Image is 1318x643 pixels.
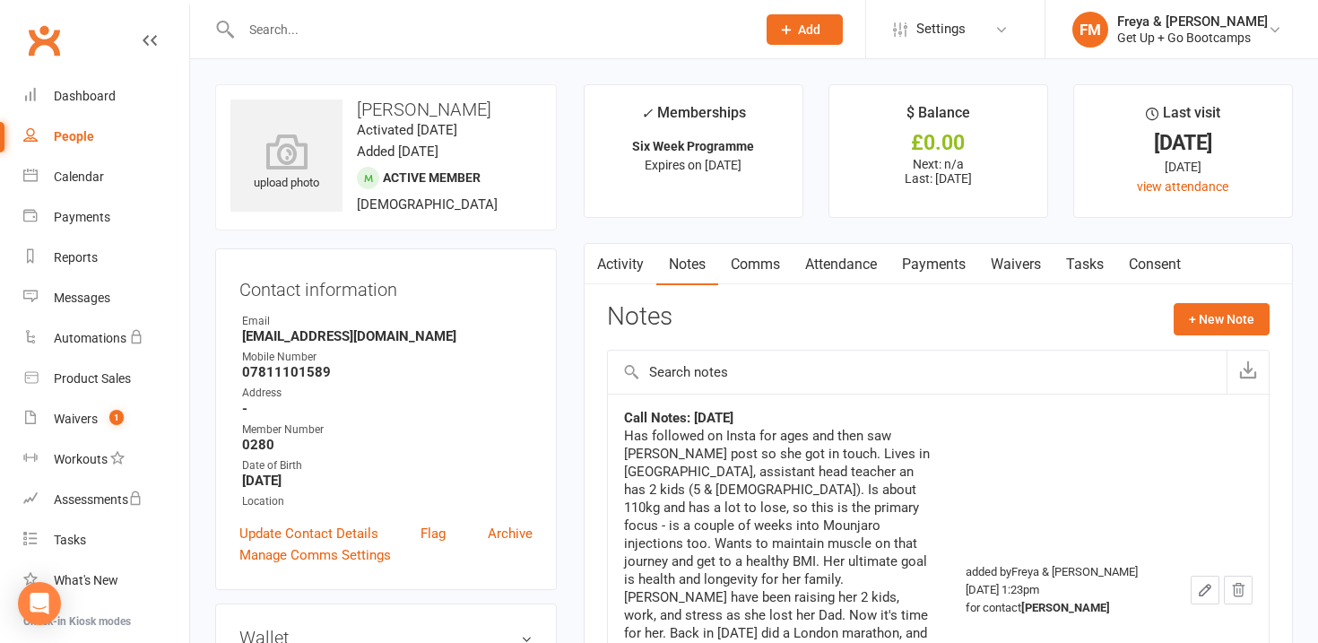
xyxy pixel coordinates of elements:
div: Assessments [54,492,143,507]
div: Product Sales [54,371,131,386]
div: Last visit [1146,101,1220,134]
a: Calendar [23,157,189,197]
div: Memberships [641,101,746,135]
a: Manage Comms Settings [239,544,391,566]
a: Waivers [978,244,1054,285]
div: upload photo [230,134,343,193]
a: Clubworx [22,18,66,63]
button: + New Note [1174,303,1270,335]
a: Activity [585,244,656,285]
h3: Notes [607,303,672,335]
strong: - [242,401,533,417]
div: £0.00 [845,134,1031,152]
div: $ Balance [906,101,970,134]
span: Add [798,22,820,37]
h3: [PERSON_NAME] [230,100,542,119]
strong: [EMAIL_ADDRESS][DOMAIN_NAME] [242,328,533,344]
div: Open Intercom Messenger [18,582,61,625]
a: Payments [889,244,978,285]
a: Comms [718,244,793,285]
time: Activated [DATE] [357,122,457,138]
div: added by Freya & [PERSON_NAME] [DATE] 1:23pm [966,563,1158,617]
div: Waivers [54,412,98,426]
time: Added [DATE] [357,143,438,160]
div: Messages [54,291,110,305]
div: Member Number [242,421,533,439]
a: Waivers 1 [23,399,189,439]
div: Freya & [PERSON_NAME] [1117,13,1268,30]
a: Assessments [23,480,189,520]
a: Messages [23,278,189,318]
a: People [23,117,189,157]
div: [DATE] [1090,134,1276,152]
div: Date of Birth [242,457,533,474]
span: [DEMOGRAPHIC_DATA] [357,196,498,213]
a: Reports [23,238,189,278]
a: Workouts [23,439,189,480]
div: Payments [54,210,110,224]
a: Tasks [1054,244,1116,285]
div: Get Up + Go Bootcamps [1117,30,1268,46]
div: Automations [54,331,126,345]
strong: [PERSON_NAME] [1021,601,1110,614]
p: Next: n/a Last: [DATE] [845,157,1031,186]
div: Address [242,385,533,402]
a: Payments [23,197,189,238]
strong: [DATE] [242,473,533,489]
span: Expires on [DATE] [645,158,741,172]
a: Tasks [23,520,189,560]
a: Consent [1116,244,1193,285]
div: Workouts [54,452,108,466]
span: Active member [383,170,481,185]
button: Add [767,14,843,45]
a: What's New [23,560,189,601]
a: Product Sales [23,359,189,399]
div: Calendar [54,169,104,184]
div: Email [242,313,533,330]
div: People [54,129,94,143]
div: Mobile Number [242,349,533,366]
span: 1 [109,410,124,425]
div: Reports [54,250,98,265]
strong: 0280 [242,437,533,453]
h3: Contact information [239,273,533,300]
a: Dashboard [23,76,189,117]
a: Automations [23,318,189,359]
a: view attendance [1137,179,1228,194]
input: Search... [236,17,743,42]
div: for contact [966,599,1158,617]
div: Tasks [54,533,86,547]
strong: Call Notes: [DATE] [624,410,733,426]
span: Settings [916,9,966,49]
div: What's New [54,573,118,587]
a: Notes [656,244,718,285]
div: [DATE] [1090,157,1276,177]
a: Attendance [793,244,889,285]
i: ✓ [641,105,653,122]
a: Update Contact Details [239,523,378,544]
div: FM [1072,12,1108,48]
strong: Six Week Programme [632,139,754,153]
a: Flag [421,523,446,544]
input: Search notes [608,351,1227,394]
strong: 07811101589 [242,364,533,380]
div: Location [242,493,533,510]
div: Dashboard [54,89,116,103]
a: Archive [488,523,533,544]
